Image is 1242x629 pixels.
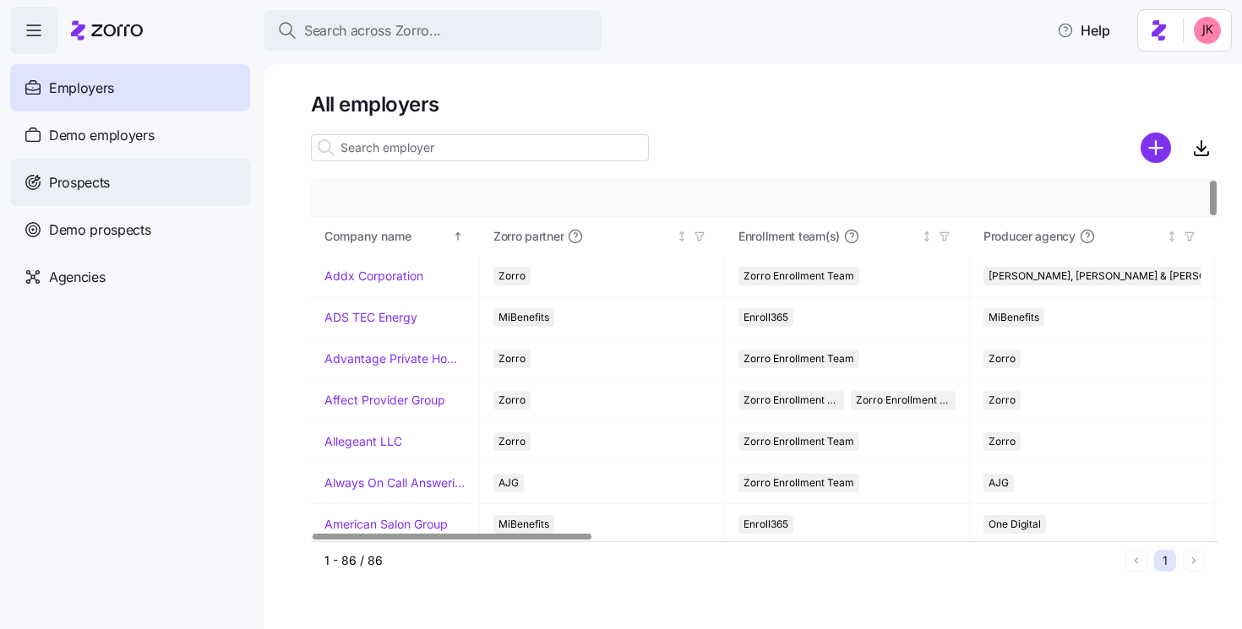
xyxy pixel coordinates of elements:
input: Search employer [311,134,649,161]
th: Producer agencyNot sorted [970,217,1215,256]
span: One Digital [989,515,1041,534]
span: AJG [498,474,519,492]
a: Demo employers [10,111,250,159]
span: Zorro Enrollment Experts [856,391,951,409]
div: Not sorted [676,230,688,242]
th: Zorro partnerNot sorted [480,217,725,256]
button: Search across Zorro... [264,10,602,51]
span: Zorro [498,267,526,285]
span: Enroll365 [744,308,788,327]
span: Zorro Enrollment Team [744,432,854,451]
a: Employers [10,64,250,111]
button: Previous page [1125,550,1147,572]
svg: add icon [1141,133,1171,163]
a: Affect Provider Group [324,392,445,409]
a: Allegeant LLC [324,433,402,450]
button: 1 [1154,550,1176,572]
span: Zorro [989,350,1016,368]
span: Producer agency [983,228,1076,245]
span: Zorro [498,350,526,368]
span: Zorro partner [493,228,564,245]
button: Help [1043,14,1124,47]
span: Demo employers [49,125,155,146]
span: Search across Zorro... [304,20,441,41]
img: 19f1c8dceb8a17c03adbc41d53a5807f [1194,17,1221,44]
span: MiBenefits [498,515,549,534]
span: Zorro [989,391,1016,409]
span: Zorro Enrollment Team [744,350,854,368]
span: Zorro [989,432,1016,451]
span: Enrollment team(s) [738,228,840,245]
span: Zorro Enrollment Team [744,267,854,285]
span: MiBenefits [989,308,1039,327]
span: Enroll365 [744,515,788,534]
span: Help [1057,20,1110,41]
div: Sorted ascending [452,230,464,242]
button: Next page [1183,550,1205,572]
a: Addx Corporation [324,268,423,285]
a: Always On Call Answering Service [324,474,466,491]
a: Advantage Private Home Care [324,350,466,367]
span: Zorro [498,391,526,409]
a: Prospects [10,159,250,206]
span: AJG [989,474,1009,492]
a: American Salon Group [324,516,448,533]
span: Prospects [49,172,110,193]
span: Zorro Enrollment Team [744,474,854,492]
th: Company nameSorted ascending [311,217,480,256]
div: 1 - 86 / 86 [324,552,1119,569]
div: Not sorted [921,230,933,242]
a: Demo prospects [10,206,250,253]
span: Zorro Enrollment Team [744,391,839,409]
div: Not sorted [1166,230,1178,242]
span: Zorro [498,432,526,451]
div: Company name [324,227,449,246]
span: Agencies [49,267,105,288]
h1: All employers [311,91,1218,117]
span: Demo prospects [49,220,151,241]
span: Employers [49,78,114,99]
a: ADS TEC Energy [324,309,417,326]
th: Enrollment team(s)Not sorted [725,217,970,256]
span: MiBenefits [498,308,549,327]
a: Agencies [10,253,250,301]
